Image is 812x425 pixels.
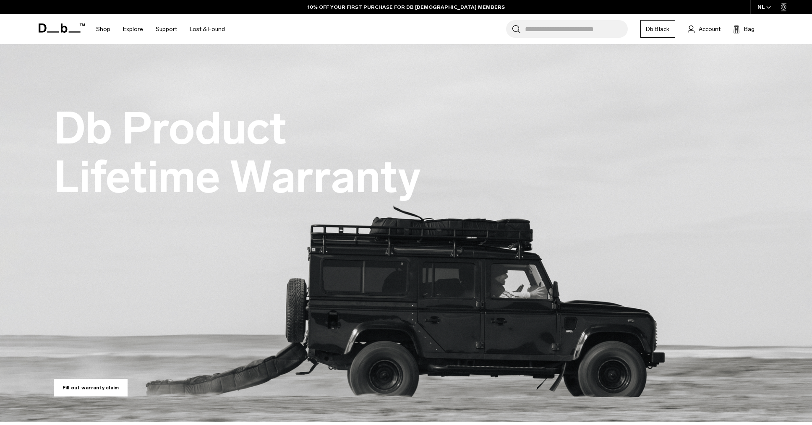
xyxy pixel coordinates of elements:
a: 10% OFF YOUR FIRST PURCHASE FOR DB [DEMOGRAPHIC_DATA] MEMBERS [308,3,505,11]
a: Explore [123,14,143,44]
button: Bag [733,24,755,34]
a: Fill out warranty claim [54,379,128,396]
a: Lost & Found [190,14,225,44]
span: Account [699,25,721,34]
a: Support [156,14,177,44]
span: Bag [744,25,755,34]
a: Shop [96,14,110,44]
a: Db Black [640,20,675,38]
nav: Main Navigation [90,14,231,44]
h1: Db Product Lifetime Warranty [54,104,431,201]
a: Account [688,24,721,34]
